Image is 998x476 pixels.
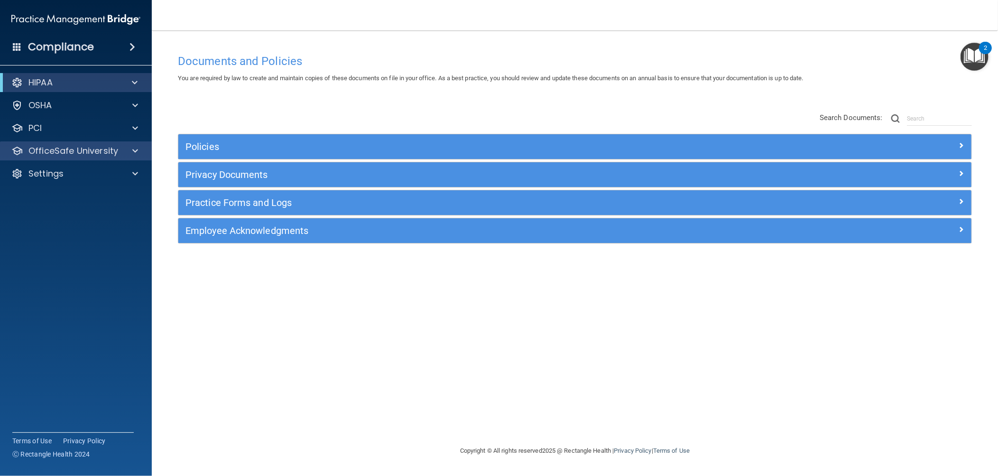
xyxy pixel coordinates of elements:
[907,112,972,126] input: Search
[614,447,651,454] a: Privacy Policy
[402,436,748,466] div: Copyright © All rights reserved 2025 @ Rectangle Health | |
[178,55,972,67] h4: Documents and Policies
[28,168,64,179] p: Settings
[653,447,690,454] a: Terms of Use
[820,113,883,122] span: Search Documents:
[185,195,964,210] a: Practice Forms and Logs
[28,122,42,134] p: PCI
[12,436,52,446] a: Terms of Use
[11,168,138,179] a: Settings
[63,436,106,446] a: Privacy Policy
[11,77,138,88] a: HIPAA
[185,223,964,238] a: Employee Acknowledgments
[11,145,138,157] a: OfficeSafe University
[185,141,766,152] h5: Policies
[961,43,989,71] button: Open Resource Center, 2 new notifications
[11,100,138,111] a: OSHA
[28,40,94,54] h4: Compliance
[185,197,766,208] h5: Practice Forms and Logs
[185,139,964,154] a: Policies
[185,169,766,180] h5: Privacy Documents
[185,225,766,236] h5: Employee Acknowledgments
[178,75,804,82] span: You are required by law to create and maintain copies of these documents on file in your office. ...
[28,100,52,111] p: OSHA
[12,449,90,459] span: Ⓒ Rectangle Health 2024
[891,114,900,123] img: ic-search.3b580494.png
[984,48,987,60] div: 2
[11,10,140,29] img: PMB logo
[11,122,138,134] a: PCI
[185,167,964,182] a: Privacy Documents
[28,77,53,88] p: HIPAA
[28,145,118,157] p: OfficeSafe University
